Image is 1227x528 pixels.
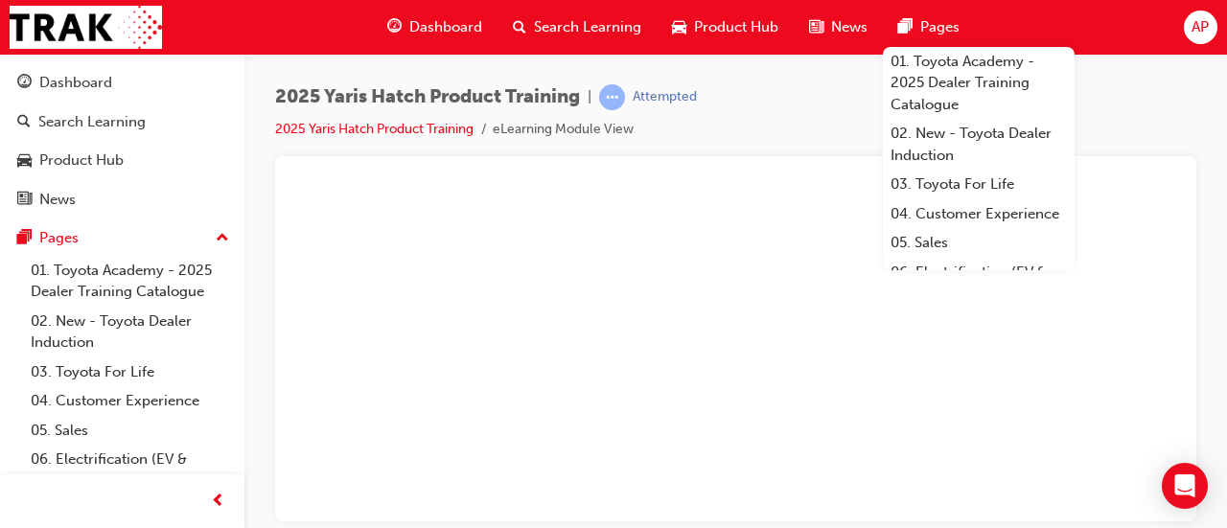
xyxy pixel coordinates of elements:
[8,182,237,218] a: News
[17,192,32,209] span: news-icon
[898,15,913,39] span: pages-icon
[23,416,237,446] a: 05. Sales
[39,72,112,94] div: Dashboard
[694,16,778,38] span: Product Hub
[513,15,526,39] span: search-icon
[17,75,32,92] span: guage-icon
[8,61,237,220] button: DashboardSearch LearningProduct HubNews
[883,119,1075,170] a: 02. New - Toyota Dealer Induction
[657,8,794,47] a: car-iconProduct Hub
[534,16,641,38] span: Search Learning
[809,15,823,39] span: news-icon
[8,65,237,101] a: Dashboard
[883,228,1075,258] a: 05. Sales
[633,88,697,106] div: Attempted
[409,16,482,38] span: Dashboard
[17,152,32,170] span: car-icon
[588,86,591,108] span: |
[493,119,634,141] li: eLearning Module View
[883,258,1075,309] a: 06. Electrification (EV & Hybrid)
[883,199,1075,229] a: 04. Customer Experience
[387,15,402,39] span: guage-icon
[498,8,657,47] a: search-iconSearch Learning
[17,230,32,247] span: pages-icon
[23,386,237,416] a: 04. Customer Experience
[23,357,237,387] a: 03. Toyota For Life
[883,8,975,47] a: pages-iconPages
[39,149,124,172] div: Product Hub
[1184,11,1217,44] button: AP
[1162,463,1208,509] div: Open Intercom Messenger
[275,121,474,137] a: 2025 Yaris Hatch Product Training
[275,86,580,108] span: 2025 Yaris Hatch Product Training
[211,490,225,514] span: prev-icon
[794,8,883,47] a: news-iconNews
[216,226,229,251] span: up-icon
[599,84,625,110] span: learningRecordVerb_ATTEMPT-icon
[39,227,79,249] div: Pages
[17,114,31,131] span: search-icon
[8,104,237,140] a: Search Learning
[883,170,1075,199] a: 03. Toyota For Life
[372,8,498,47] a: guage-iconDashboard
[23,256,237,307] a: 01. Toyota Academy - 2025 Dealer Training Catalogue
[23,307,237,357] a: 02. New - Toyota Dealer Induction
[1192,16,1209,38] span: AP
[8,143,237,178] a: Product Hub
[23,445,237,495] a: 06. Electrification (EV & Hybrid)
[920,16,960,38] span: Pages
[883,47,1075,120] a: 01. Toyota Academy - 2025 Dealer Training Catalogue
[831,16,868,38] span: News
[10,6,162,49] img: Trak
[8,220,237,256] button: Pages
[672,15,686,39] span: car-icon
[38,111,146,133] div: Search Learning
[39,189,76,211] div: News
